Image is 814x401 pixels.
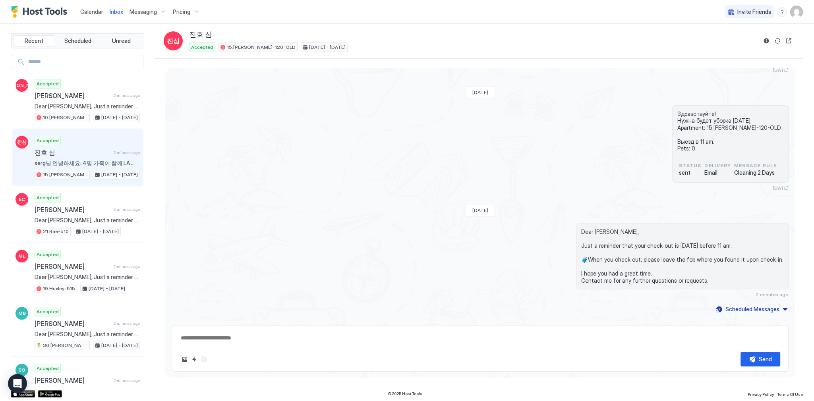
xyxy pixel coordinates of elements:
[35,274,140,281] span: Dear [PERSON_NAME], Just a reminder that your check-out is [DATE] before 11 am. Check-out instruc...
[37,251,59,258] span: Accepted
[704,162,731,169] span: Delivery
[472,89,488,95] span: [DATE]
[110,8,123,16] a: Inbox
[35,148,110,156] span: 진호 심
[114,93,140,98] span: 2 minutes ago
[38,390,62,397] a: Google Play Store
[35,320,110,328] span: [PERSON_NAME]
[679,169,701,176] span: sent
[227,44,296,51] span: 15.[PERSON_NAME]-120-OLD
[725,305,779,313] div: Scheduled Messages
[748,392,774,397] span: Privacy Policy
[25,55,143,69] input: Input Field
[82,228,119,235] span: [DATE] - [DATE]
[773,185,789,191] span: [DATE]
[101,342,138,349] span: [DATE] - [DATE]
[734,162,777,169] span: Message Rule
[777,392,803,397] span: Terms Of Use
[309,44,346,51] span: [DATE] - [DATE]
[777,389,803,398] a: Terms Of Use
[80,8,103,15] span: Calendar
[25,37,43,44] span: Recent
[114,150,140,155] span: 2 minutes ago
[35,217,140,224] span: Dear [PERSON_NAME], Just a reminder that your check-out is [DATE] before 11 am. 🧳 CHECK-OUT INSTR...
[114,378,140,383] span: 2 minutes ago
[18,366,25,374] span: SO
[37,308,59,315] span: Accepted
[790,6,803,18] div: User profile
[11,390,35,397] a: App Store
[17,139,27,146] span: 진심
[43,285,75,292] span: 19.Huxley-515
[43,228,69,235] span: 21.Rae-510
[756,291,789,297] span: 2 minutes ago
[191,44,213,51] span: Accepted
[173,8,190,15] span: Pricing
[677,110,783,152] span: Здравствуйте! Нужна будет уборка [DATE]. Apartment: 15.[PERSON_NAME]-120-OLD. Выезд в 11 am. Pets...
[19,196,25,203] span: EC
[43,342,88,349] span: 30.[PERSON_NAME]-510
[18,253,25,260] span: ML
[762,36,771,46] button: Reservation information
[784,36,793,46] button: Open reservation
[189,355,199,364] button: Quick reply
[388,391,422,396] span: © 2025 Host Tools
[472,207,488,213] span: [DATE]
[734,169,777,176] span: Cleaning 2 Days
[35,160,140,167] span: serg님 안녕하세요. 4명 가족이 함께 LA 여행을 할 계획입니다. 렌트차를 이용하여, 주차장도 사용할 예정입니다. 숙소가 깨끗하고, 위치가 좋아서 예약하였습니다. 체크인 ...
[773,36,782,46] button: Sync reservation
[741,352,780,366] button: Send
[35,262,110,270] span: [PERSON_NAME]
[2,82,42,89] span: [PERSON_NAME]
[11,33,144,48] div: tab-group
[715,304,789,314] button: Scheduled Messages
[100,35,142,46] button: Unread
[35,376,110,384] span: [PERSON_NAME]
[13,35,55,46] button: Recent
[679,162,701,169] span: status
[8,374,27,393] div: Open Intercom Messenger
[112,37,131,44] span: Unread
[748,389,774,398] a: Privacy Policy
[180,355,189,364] button: Upload image
[777,7,787,17] div: menu
[114,207,140,212] span: 2 minutes ago
[167,36,180,46] span: 진심
[35,103,140,110] span: Dear [PERSON_NAME], Just a reminder that your check-out is [DATE] before 11 am. 🔴Please leave the...
[37,137,59,144] span: Accepted
[35,92,110,100] span: [PERSON_NAME]
[37,80,59,87] span: Accepted
[101,171,138,178] span: [DATE] - [DATE]
[759,355,772,363] div: Send
[704,169,731,176] span: Email
[37,365,59,372] span: Accepted
[43,171,88,178] span: 15.[PERSON_NAME]-120-OLD
[189,30,212,39] span: 진호 심
[110,8,123,15] span: Inbox
[737,8,771,15] span: Invite Friends
[64,37,91,44] span: Scheduled
[37,194,59,201] span: Accepted
[43,114,88,121] span: 10.[PERSON_NAME]-203
[581,228,783,284] span: Dear [PERSON_NAME], Just a reminder that your check-out is [DATE] before 11 am. 🧳When you check o...
[80,8,103,16] a: Calendar
[101,114,138,121] span: [DATE] - [DATE]
[773,67,789,73] span: [DATE]
[11,6,71,18] a: Host Tools Logo
[18,310,26,317] span: MB
[89,285,125,292] span: [DATE] - [DATE]
[130,8,157,15] span: Messaging
[35,206,110,214] span: [PERSON_NAME]
[114,264,140,269] span: 2 minutes ago
[114,321,140,326] span: 2 minutes ago
[35,331,140,338] span: Dear [PERSON_NAME], Just a reminder that your check-out is [DATE] before 11 am. 🔴 Please place th...
[57,35,99,46] button: Scheduled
